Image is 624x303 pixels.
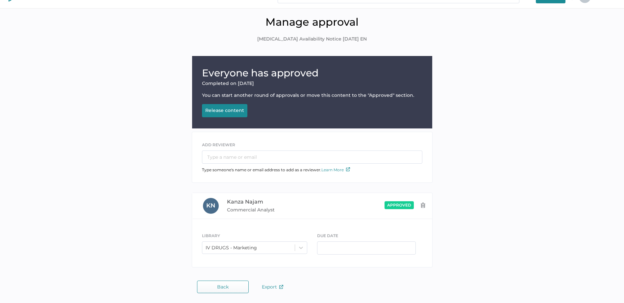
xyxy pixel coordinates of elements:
h1: Manage approval [5,15,619,28]
img: external-link-icon.7ec190a1.svg [346,167,350,171]
span: LIBRARY [202,233,220,238]
button: Release content [202,104,247,117]
a: Learn More [321,167,350,172]
span: Kanza Najam [227,199,263,205]
div: Release content [205,107,244,113]
img: external-link-icon.7ec190a1.svg [279,285,283,289]
div: Completed on [DATE] [202,80,422,86]
span: Commercial Analyst [227,206,326,214]
span: Export [262,284,283,290]
span: DUE DATE [317,233,338,238]
span: Type someone's name or email address to add as a reviewer. [202,167,350,172]
img: delete [420,203,426,208]
span: Back [217,284,229,289]
div: IV DRUGS - Marketing [206,245,257,251]
span: K N [206,202,215,209]
span: [MEDICAL_DATA] Availability Notice [DATE] EN [257,36,367,43]
div: You can start another round of approvals or move this content to the "Approved" section. [202,92,422,98]
button: Export [255,281,290,293]
input: Type a name or email [202,151,422,164]
button: Back [197,281,249,293]
span: approved [387,203,411,207]
span: ADD REVIEWER [202,142,235,147]
h1: Everyone has approved [202,66,422,80]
